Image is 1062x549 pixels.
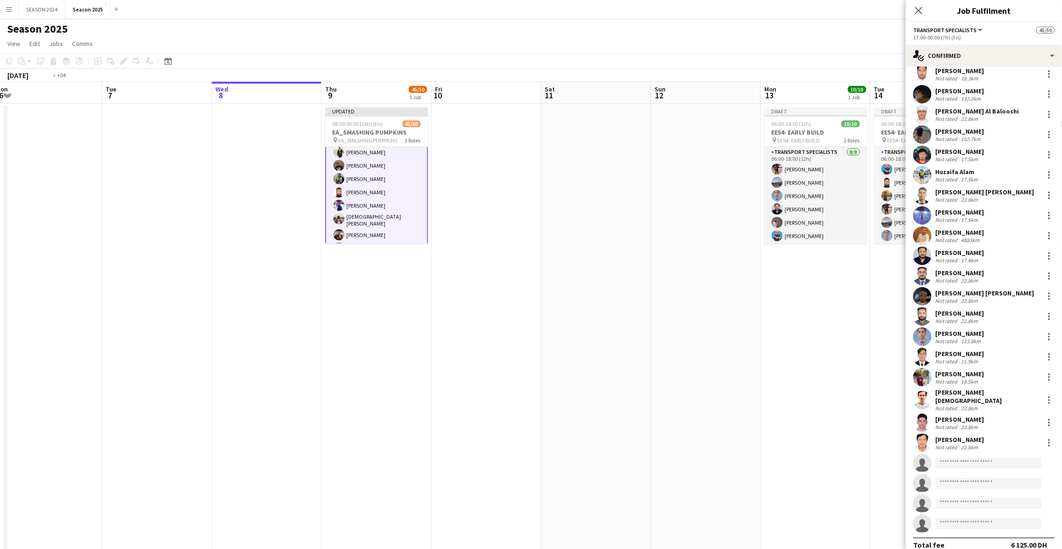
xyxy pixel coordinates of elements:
[935,228,984,237] div: [PERSON_NAME]
[935,75,959,82] div: Not rated
[935,115,959,122] div: Not rated
[935,378,959,385] div: Not rated
[906,5,1062,17] h3: Job Fulfilment
[959,317,980,324] div: 22.8km
[7,40,20,48] span: View
[4,38,24,50] a: View
[959,237,981,243] div: 4883km
[935,95,959,102] div: Not rated
[959,156,980,163] div: 17.5km
[959,424,980,430] div: 22.8km
[906,45,1062,67] div: Confirmed
[935,370,984,378] div: [PERSON_NAME]
[935,338,959,345] div: Not rated
[935,127,984,136] div: [PERSON_NAME]
[7,22,68,36] h1: Season 2025
[935,424,959,430] div: Not rated
[935,196,959,203] div: Not rated
[935,388,1040,405] div: [PERSON_NAME][DEMOGRAPHIC_DATA]
[959,277,980,284] div: 22.8km
[935,444,959,451] div: Not rated
[935,156,959,163] div: Not rated
[935,329,984,338] div: [PERSON_NAME]
[935,136,959,142] div: Not rated
[959,338,983,345] div: 123.8km
[959,257,980,264] div: 17.4km
[935,107,1019,115] div: [PERSON_NAME] Al Balooshi
[913,34,1055,41] div: 17:00-00:00 (7h) (Fri)
[935,67,984,75] div: [PERSON_NAME]
[19,0,65,18] button: SEASON 2024
[1036,27,1055,34] span: 45/50
[29,40,40,48] span: Edit
[959,136,983,142] div: 102.7km
[935,188,1034,196] div: [PERSON_NAME] [PERSON_NAME]
[959,297,980,304] div: 22.8km
[935,317,959,324] div: Not rated
[935,269,984,277] div: [PERSON_NAME]
[959,95,983,102] div: 132.2km
[935,216,959,223] div: Not rated
[935,249,984,257] div: [PERSON_NAME]
[935,176,959,183] div: Not rated
[49,40,63,48] span: Jobs
[45,38,67,50] a: Jobs
[935,277,959,284] div: Not rated
[959,196,980,203] div: 22.8km
[935,237,959,243] div: Not rated
[935,415,984,424] div: [PERSON_NAME]
[935,297,959,304] div: Not rated
[26,38,44,50] a: Edit
[959,176,980,183] div: 17.5km
[7,71,28,80] div: [DATE]
[913,27,984,34] button: Transport Specialists
[935,147,984,156] div: [PERSON_NAME]
[959,115,980,122] div: 22.8km
[959,405,980,412] div: 22.8km
[935,289,1034,297] div: [PERSON_NAME] [PERSON_NAME]
[935,208,984,216] div: [PERSON_NAME]
[72,40,93,48] span: Comms
[959,444,980,451] div: 22.8km
[935,405,959,412] div: Not rated
[57,72,66,79] div: +04
[959,358,980,365] div: 11.9km
[959,216,980,223] div: 17.5km
[959,378,980,385] div: 18.5km
[935,87,984,95] div: [PERSON_NAME]
[935,168,980,176] div: Huzaifa Alam
[935,309,984,317] div: [PERSON_NAME]
[65,0,111,18] button: Season 2025
[935,358,959,365] div: Not rated
[935,436,984,444] div: [PERSON_NAME]
[935,257,959,264] div: Not rated
[959,75,980,82] div: 18.3km
[68,38,96,50] a: Comms
[913,27,977,34] span: Transport Specialists
[935,350,984,358] div: [PERSON_NAME]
